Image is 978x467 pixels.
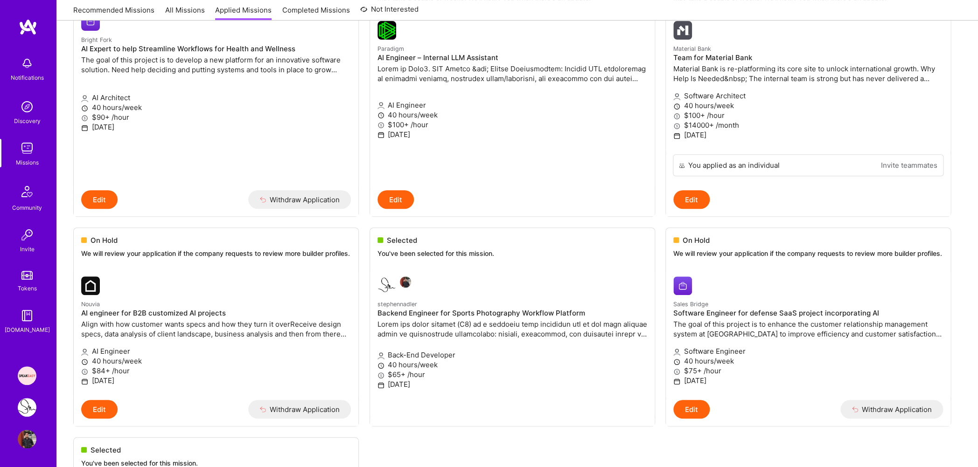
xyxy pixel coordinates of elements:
p: $14000+ /month [673,120,943,130]
button: Edit [81,190,118,209]
i: icon Calendar [377,131,384,138]
span: On Hold [683,235,710,245]
a: Applied Missions [215,5,272,21]
small: Paradigm [377,45,404,52]
a: Nouvia company logoNouviaAI engineer for B2B customized AI projectsAlign with how customer wants ... [74,269,358,400]
img: bell [18,54,36,73]
p: The goal of this project is to enhance the customer relationship management system at [GEOGRAPHIC... [673,319,943,339]
i: icon MoneyGray [673,123,680,130]
p: 40 hours/week [81,103,351,112]
a: Sales Bridge company logoSales BridgeSoftware Engineer for defense SaaS project incorporating AIT... [666,269,950,400]
button: Edit [377,190,414,209]
p: Software Engineer [673,346,943,356]
p: AI Architect [81,93,351,103]
p: [DATE] [673,376,943,385]
img: Invite [18,226,36,244]
button: Edit [81,400,118,419]
p: $90+ /hour [81,112,351,122]
span: On Hold [91,235,118,245]
i: icon Applicant [81,95,88,102]
a: Invite teammates [881,160,937,170]
i: icon Applicant [673,349,680,356]
a: User Avatar [15,430,39,448]
div: [DOMAIN_NAME] [5,325,50,335]
img: SlingShot Pixa : Backend Engineer for Sports Photography Workflow Platform [18,398,36,417]
p: 40 hours/week [81,356,351,366]
img: User Avatar [18,430,36,448]
p: [DATE] [673,130,943,140]
i: icon Clock [673,103,680,110]
i: icon Applicant [81,349,88,356]
img: Community [16,180,38,203]
p: Software Architect [673,91,943,101]
img: Nouvia company logo [81,276,100,295]
h4: Software Engineer for defense SaaS project incorporating AI [673,309,943,317]
a: Completed Missions [282,5,350,21]
i: icon Calendar [673,132,680,139]
img: tokens [21,271,33,280]
img: discovery [18,97,36,116]
div: Notifications [11,73,44,82]
div: You applied as an individual [688,160,780,170]
i: icon Calendar [81,124,88,131]
i: icon Calendar [81,378,88,385]
a: Material Bank company logoMaterial BankTeam for Material BankMaterial Bank is re-platforming its ... [666,14,950,154]
img: guide book [18,306,36,325]
img: Speakeasy: Software Engineer to help Customers write custom functions [18,366,36,385]
p: AI Engineer [81,346,351,356]
p: 40 hours/week [673,356,943,366]
a: SlingShot Pixa : Backend Engineer for Sports Photography Workflow Platform [15,398,39,417]
h4: AI Expert to help Streamline Workflows for Health and Wellness [81,45,351,53]
button: Withdraw Application [248,190,351,209]
p: Material Bank is re-platforming its core site to unlock international growth. Why Help Is Needed&... [673,64,943,83]
small: Material Bank [673,45,711,52]
i: icon Clock [81,105,88,112]
i: icon Clock [377,112,384,119]
i: icon MoneyGray [673,113,680,120]
a: Paradigm company logoParadigmAI Engineer – Internal LLM AssistantLorem ip Dolo3. SIT Ametco &adi;... [370,14,655,190]
p: We will review your application if the company requests to review more builder profiles. [81,249,351,258]
div: Community [12,203,42,213]
img: Material Bank company logo [673,21,692,40]
i: icon MoneyGray [81,115,88,122]
small: Sales Bridge [673,301,708,308]
p: We will review your application if the company requests to review more builder profiles. [673,249,943,258]
i: icon MoneyGray [377,122,384,129]
p: The goal of this project is to develop a new platform for an innovative software solution. Need h... [81,55,351,75]
div: Missions [16,158,39,167]
a: Recommended Missions [73,5,154,21]
h4: AI engineer for B2B customized AI projects [81,309,351,317]
a: Speakeasy: Software Engineer to help Customers write custom functions [15,366,39,385]
h4: AI Engineer – Internal LLM Assistant [377,54,647,62]
p: 40 hours/week [673,101,943,110]
i: icon Clock [673,358,680,365]
small: Bright Fork [81,36,112,43]
i: icon MoneyGray [81,368,88,375]
p: Lorem ip Dolo3. SIT Ametco &adi; Elitse Doeiusmodtem: Incidid UTL etdoloremag al enimadmi veniamq... [377,64,647,83]
img: logo [19,19,37,35]
p: AI Engineer [377,100,647,110]
p: [DATE] [81,122,351,132]
div: Tokens [18,283,37,293]
a: Not Interested [360,4,419,21]
img: Sales Bridge company logo [673,276,692,295]
p: 40 hours/week [377,110,647,120]
img: teamwork [18,139,36,158]
div: Invite [20,244,35,254]
h4: Team for Material Bank [673,54,943,62]
i: icon Clock [81,358,88,365]
button: Edit [673,190,710,209]
i: icon Applicant [673,93,680,100]
a: All Missions [165,5,205,21]
p: $100+ /hour [377,120,647,130]
p: $84+ /hour [81,366,351,376]
p: [DATE] [81,376,351,385]
a: Bright Fork company logoBright ForkAI Expert to help Streamline Workflows for Health and Wellness... [74,5,358,191]
button: Withdraw Application [248,400,351,419]
p: $100+ /hour [673,110,943,120]
p: Align with how customer wants specs and how they turn it overReceive design specs, data analysis ... [81,319,351,339]
img: Paradigm company logo [377,21,396,40]
p: [DATE] [377,130,647,139]
i: icon Applicant [377,102,384,109]
button: Withdraw Application [840,400,943,419]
